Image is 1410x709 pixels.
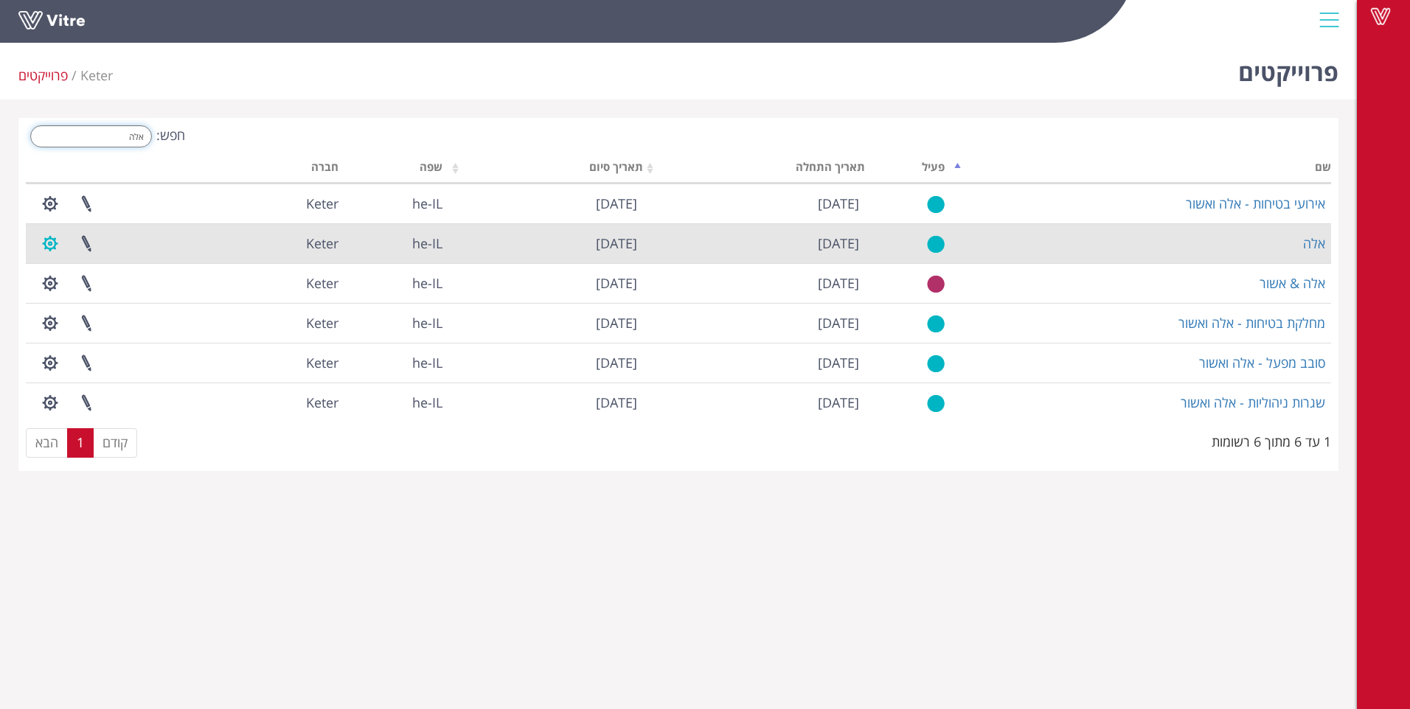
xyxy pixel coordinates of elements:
[643,223,864,263] td: [DATE]
[1186,195,1325,212] a: אירועי בטיחות - אלה ואשור
[927,275,945,293] img: no
[448,223,643,263] td: [DATE]
[448,383,643,422] td: [DATE]
[643,156,864,184] th: תאריך התחלה: activate to sort column ascending
[927,195,945,214] img: yes
[26,428,68,458] a: הבא
[1303,234,1325,252] a: אלה
[927,394,945,413] img: yes
[643,263,864,303] td: [DATE]
[306,195,338,212] span: 218
[306,394,338,411] span: 218
[306,274,338,292] span: 218
[26,125,185,147] label: חפש:
[448,184,643,223] td: [DATE]
[344,383,448,422] td: he-IL
[18,66,80,85] li: פרוייקטים
[865,156,951,184] th: פעיל
[306,234,338,252] span: 218
[1212,427,1331,452] div: 1 עד 6 מתוך 6 רשומות
[643,184,864,223] td: [DATE]
[344,343,448,383] td: he-IL
[448,343,643,383] td: [DATE]
[344,223,448,263] td: he-IL
[448,263,643,303] td: [DATE]
[306,314,338,332] span: 218
[448,156,643,184] th: תאריך סיום: activate to sort column ascending
[951,156,1331,184] th: שם: activate to sort column descending
[30,125,152,147] input: חפש:
[643,383,864,422] td: [DATE]
[344,263,448,303] td: he-IL
[927,354,945,373] img: yes
[1181,394,1325,411] a: שגרות ניהוליות - אלה ואשור
[306,354,338,371] span: 218
[344,303,448,343] td: he-IL
[67,428,94,458] a: 1
[234,156,344,184] th: חברה
[1260,274,1325,292] a: אלה & אשור
[344,184,448,223] td: he-IL
[448,303,643,343] td: [DATE]
[1178,314,1325,332] a: מחלקת בטיחות - אלה ואשור
[927,315,945,333] img: yes
[93,428,137,458] a: קודם
[1238,37,1338,99] h1: פרוייקטים
[643,303,864,343] td: [DATE]
[643,343,864,383] td: [DATE]
[80,66,113,84] span: 218
[344,156,448,184] th: שפה
[1199,354,1325,371] a: סובב מפעל - אלה ואשור
[927,235,945,254] img: yes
